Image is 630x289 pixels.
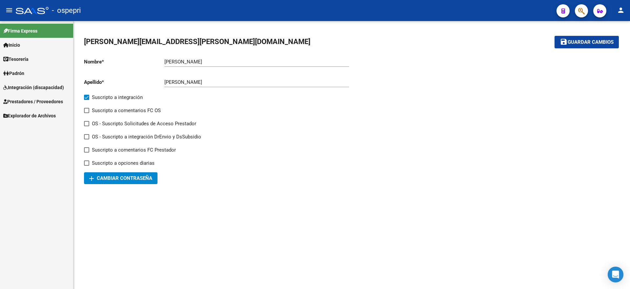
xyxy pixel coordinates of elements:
mat-icon: person [617,6,625,14]
span: Suscripto a comentarios FC Prestador [92,146,176,154]
button: Cambiar Contraseña [84,172,157,184]
p: Nombre [84,58,164,65]
mat-icon: add [88,175,95,182]
span: Tesorería [3,56,29,63]
button: Guardar cambios [555,36,619,48]
span: OS - Suscripto Solicitudes de Acceso Prestador [92,120,196,128]
span: Integración (discapacidad) [3,84,64,91]
span: Firma Express [3,27,37,35]
mat-icon: save [560,38,568,46]
span: Suscripto a opciones diarias [92,159,155,167]
span: Suscripto a comentarios FC OS [92,107,161,114]
span: Guardar cambios [568,39,614,45]
span: Inicio [3,41,20,49]
span: [PERSON_NAME][EMAIL_ADDRESS][PERSON_NAME][DOMAIN_NAME] [84,37,310,46]
span: Prestadores / Proveedores [3,98,63,105]
span: Cambiar Contraseña [89,175,152,181]
span: Explorador de Archivos [3,112,56,119]
div: Open Intercom Messenger [608,267,623,282]
span: - ospepri [52,3,81,18]
p: Apellido [84,79,164,86]
span: Suscripto a integración [92,93,143,101]
mat-icon: menu [5,6,13,14]
span: Padrón [3,70,24,77]
span: OS - Suscripto a integración DrEnvio y DsSubsidio [92,133,201,141]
